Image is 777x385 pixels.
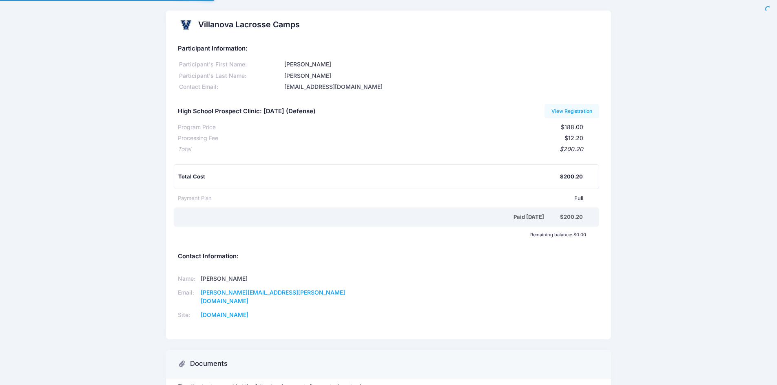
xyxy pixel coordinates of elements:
[178,308,198,322] td: Site:
[561,123,583,130] span: $188.00
[178,286,198,308] td: Email:
[178,134,218,143] div: Processing Fee
[283,72,599,80] div: [PERSON_NAME]
[178,72,283,80] div: Participant's Last Name:
[174,232,590,237] div: Remaining balance: $0.00
[560,213,583,221] div: $200.20
[560,173,583,181] div: $200.20
[190,360,228,368] h3: Documents
[198,272,378,286] td: [PERSON_NAME]
[178,253,599,260] h5: Contact Information:
[191,145,583,154] div: $200.20
[178,173,560,181] div: Total Cost
[201,311,248,318] a: [DOMAIN_NAME]
[201,289,345,304] a: [PERSON_NAME][EMAIL_ADDRESS][PERSON_NAME][DOMAIN_NAME]
[178,60,283,69] div: Participant's First Name:
[178,45,599,53] h5: Participant Information:
[283,83,599,91] div: [EMAIL_ADDRESS][DOMAIN_NAME]
[178,108,316,115] h5: High School Prospect Clinic: [DATE] (Defense)
[198,20,300,29] h2: Villanova Lacrosse Camps
[218,134,583,143] div: $12.20
[283,60,599,69] div: [PERSON_NAME]
[179,213,560,221] div: Paid [DATE]
[178,123,216,132] div: Program Price
[178,272,198,286] td: Name:
[178,194,212,202] div: Payment Plan
[178,145,191,154] div: Total
[212,194,583,202] div: Full
[178,83,283,91] div: Contact Email:
[545,104,600,118] a: View Registration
